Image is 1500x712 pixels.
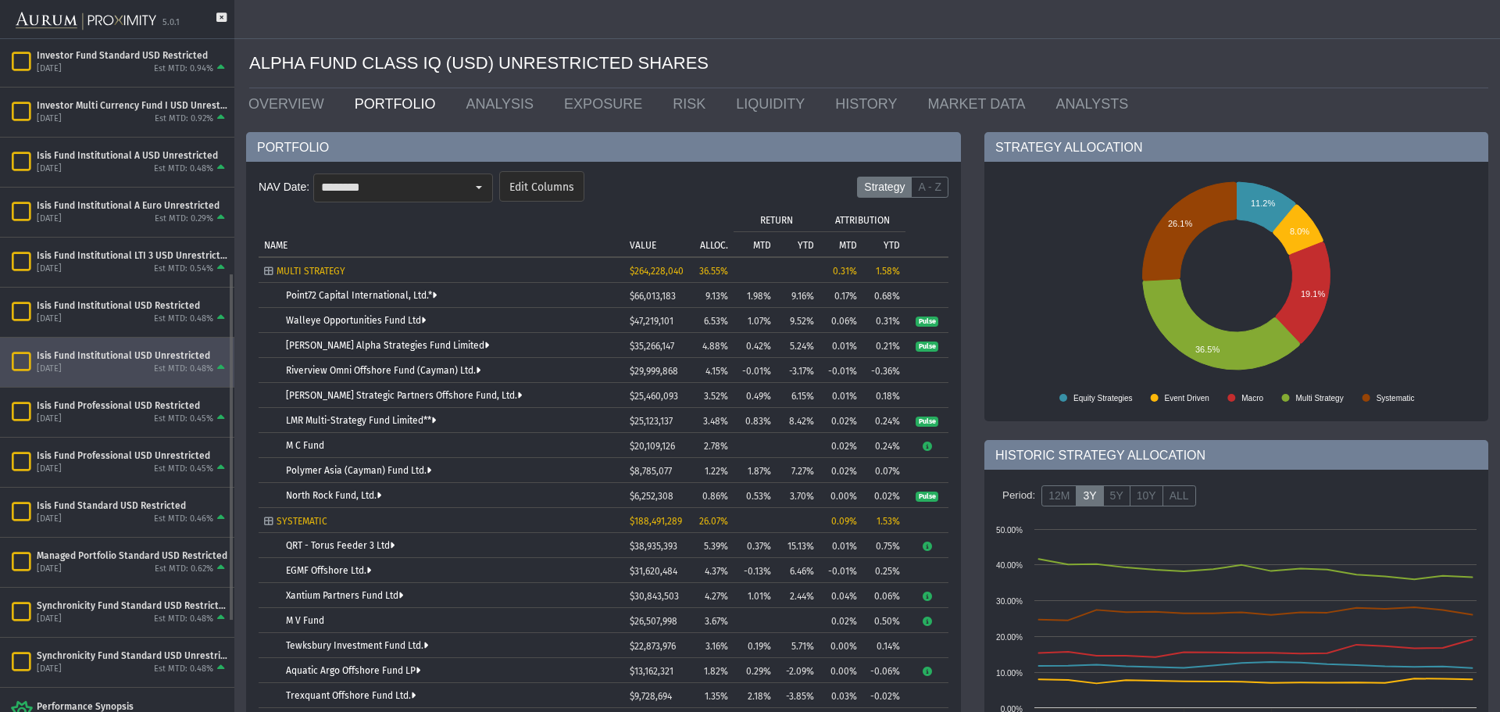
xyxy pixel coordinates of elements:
[154,163,213,175] div: Est MTD: 0.48%
[777,308,820,333] td: 9.52%
[155,564,213,575] div: Est MTD: 0.62%
[1377,394,1415,403] text: Systematic
[630,240,656,251] p: VALUE
[37,549,228,562] div: Managed Portfolio Standard USD Restricted
[286,540,395,551] a: QRT - Torus Feeder 3 Ltd
[820,583,862,608] td: 0.04%
[509,181,574,195] span: Edit Columns
[1130,485,1163,507] label: 10Y
[37,249,228,262] div: Isis Fund Institutional LTI 3 USD Unrestricted
[37,513,62,525] div: [DATE]
[862,458,905,483] td: 0.07%
[884,240,900,251] p: YTD
[37,399,228,412] div: Isis Fund Professional USD Restricted
[37,649,228,662] div: Synchronicity Fund Standard USD Unrestricted
[499,171,584,202] dx-button: Edit Columns
[286,690,416,701] a: Trexquant Offshore Fund Ltd.
[916,492,938,503] span: Pulse
[820,533,862,558] td: 0.01%
[154,413,213,425] div: Est MTD: 0.45%
[996,633,1023,642] text: 20.00%
[777,333,820,358] td: 5.24%
[286,390,522,401] a: [PERSON_NAME] Strategic Partners Offshore Fund, Ltd.
[37,99,228,112] div: Investor Multi Currency Fund I USD Unrestricted
[734,283,777,308] td: 1.98%
[37,349,228,362] div: Isis Fund Institutional USD Unrestricted
[37,49,228,62] div: Investor Fund Standard USD Restricted
[705,466,728,477] span: 1.22%
[37,413,62,425] div: [DATE]
[820,308,862,333] td: 0.06%
[777,358,820,383] td: -3.17%
[1045,88,1148,120] a: ANALYSTS
[996,482,1041,509] div: Period:
[1103,485,1130,507] label: 5Y
[820,358,862,383] td: -0.01%
[760,215,793,226] p: RETURN
[734,683,777,708] td: 2.18%
[700,240,728,251] p: ALLOC.
[237,88,343,120] a: OVERVIEW
[630,566,677,577] span: $31,620,484
[916,317,938,327] span: Pulse
[705,641,728,652] span: 3.16%
[286,415,436,426] a: LMR Multi-Strategy Fund Limited**
[264,240,287,251] p: NAME
[630,466,672,477] span: $8,785,077
[37,664,62,675] div: [DATE]
[705,291,728,302] span: 9.13%
[630,666,673,677] span: $13,162,321
[734,231,777,256] td: Column MTD
[630,391,678,402] span: $25,460,093
[630,516,682,527] span: $188,491,289
[862,483,905,508] td: 0.02%
[916,340,938,351] a: Pulse
[862,633,905,658] td: 0.14%
[777,483,820,508] td: 3.70%
[155,213,213,225] div: Est MTD: 0.29%
[734,458,777,483] td: 1.87%
[154,664,213,675] div: Est MTD: 0.48%
[734,558,777,583] td: -0.13%
[777,683,820,708] td: -3.85%
[1195,345,1220,354] text: 36.5%
[820,458,862,483] td: 0.02%
[154,63,213,75] div: Est MTD: 0.94%
[259,206,624,256] td: Column NAME
[839,240,857,251] p: MTD
[630,441,675,452] span: $20,109,126
[630,291,676,302] span: $66,013,183
[630,316,673,327] span: $47,219,101
[552,88,661,120] a: EXPOSURE
[1301,289,1325,299] text: 19.1%
[820,633,862,658] td: 0.00%
[911,177,948,199] label: A - Z
[704,666,728,677] span: 1.82%
[630,491,673,502] span: $6,252,308
[277,516,327,527] span: SYSTEMATIC
[249,39,1488,88] div: ALPHA FUND CLASS IQ (USD) UNRESTRICTED SHARES
[862,658,905,683] td: -0.06%
[705,566,728,577] span: 4.37%
[777,231,820,256] td: Column YTD
[996,597,1023,606] text: 30.00%
[37,163,62,175] div: [DATE]
[1241,394,1263,403] text: Macro
[996,669,1023,678] text: 10.00%
[286,315,426,326] a: Walleye Opportunities Fund Ltd
[1162,485,1196,507] label: ALL
[777,583,820,608] td: 2.44%
[630,266,684,277] span: $264,228,040
[37,149,228,162] div: Isis Fund Institutional A USD Unrestricted
[705,591,728,602] span: 4.27%
[1290,227,1309,236] text: 8.0%
[825,266,857,277] div: 0.31%
[154,313,213,325] div: Est MTD: 0.48%
[1041,485,1077,507] label: 12M
[777,558,820,583] td: 6.46%
[862,608,905,633] td: 0.50%
[630,616,677,627] span: $26,507,998
[630,341,674,352] span: $35,266,147
[466,174,492,201] div: Select
[154,463,213,475] div: Est MTD: 0.45%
